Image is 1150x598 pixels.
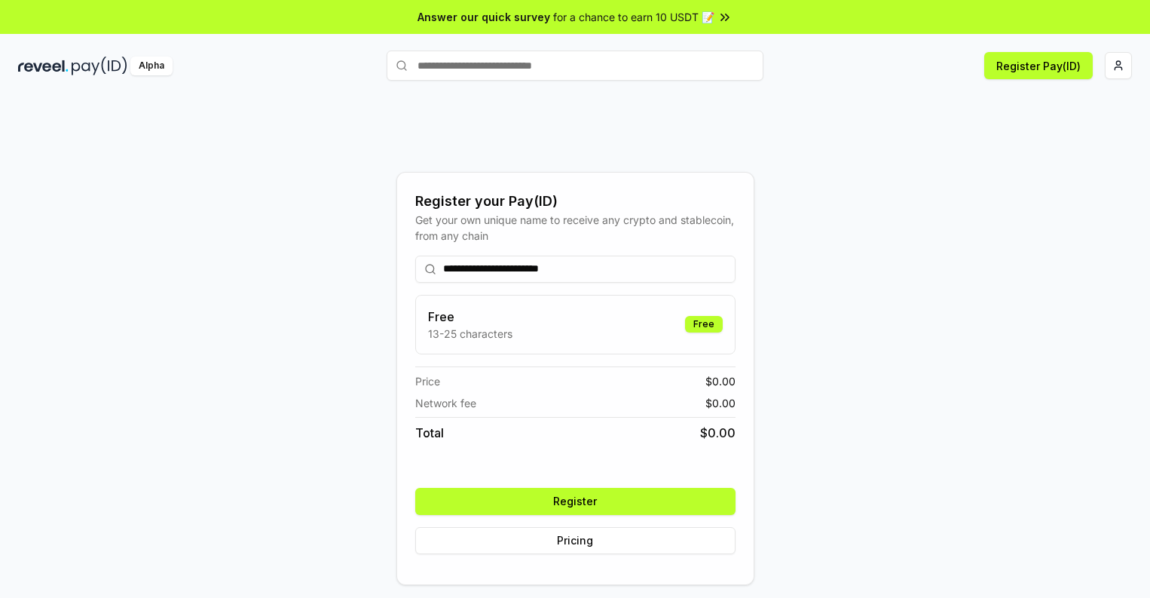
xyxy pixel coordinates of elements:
[984,52,1093,79] button: Register Pay(ID)
[415,488,736,515] button: Register
[428,326,512,342] p: 13-25 characters
[417,9,550,25] span: Answer our quick survey
[415,527,736,554] button: Pricing
[415,424,444,442] span: Total
[415,191,736,212] div: Register your Pay(ID)
[705,373,736,389] span: $ 0.00
[553,9,714,25] span: for a chance to earn 10 USDT 📝
[72,57,127,75] img: pay_id
[700,424,736,442] span: $ 0.00
[428,308,512,326] h3: Free
[18,57,69,75] img: reveel_dark
[130,57,173,75] div: Alpha
[705,395,736,411] span: $ 0.00
[415,212,736,244] div: Get your own unique name to receive any crypto and stablecoin, from any chain
[415,395,476,411] span: Network fee
[415,373,440,389] span: Price
[685,316,723,333] div: Free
